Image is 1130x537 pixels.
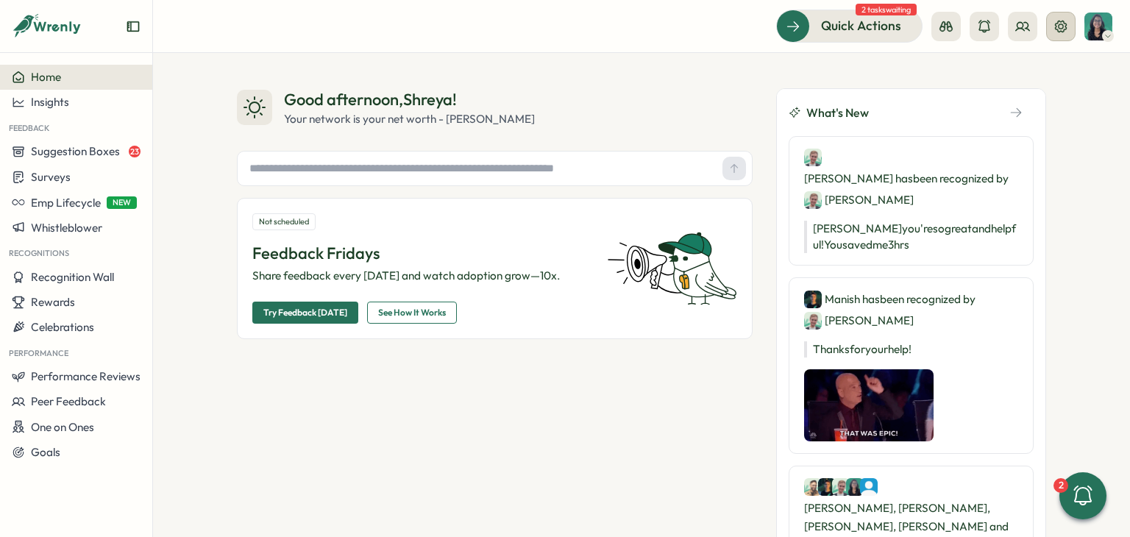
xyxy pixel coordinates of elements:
img: Ali Khan [804,478,822,496]
img: Matt Brooks [804,312,822,330]
img: Matt Brooks [804,191,822,209]
img: Shreya [1084,13,1112,40]
span: See How It Works [378,302,446,323]
div: Your network is your net worth - [PERSON_NAME] [284,111,535,127]
div: Not scheduled [252,213,316,230]
span: Try Feedback [DATE] [263,302,347,323]
img: Manish Panwar [818,478,836,496]
span: Rewards [31,295,75,309]
span: What's New [806,104,869,122]
img: Shreya [846,478,864,496]
span: 2 tasks waiting [856,4,917,15]
span: Quick Actions [821,16,901,35]
span: Performance Reviews [31,369,141,383]
span: Home [31,70,61,84]
p: [PERSON_NAME] you're so great and helpful! You saved me 3 hrs [804,221,1018,253]
span: Peer Feedback [31,394,106,408]
span: Whistleblower [31,221,102,235]
span: Surveys [31,170,71,184]
span: NEW [107,196,137,209]
span: Goals [31,445,60,459]
p: Feedback Fridays [252,242,589,265]
button: Try Feedback [DATE] [252,302,358,324]
span: Recognition Wall [31,270,114,284]
img: Manish Panwar [804,291,822,308]
p: Thanks for your help! [804,341,1018,358]
img: Wrenly AI [860,478,878,496]
button: Quick Actions [776,10,923,42]
img: Matt Brooks [804,149,822,166]
button: See How It Works [367,302,457,324]
span: One on Ones [31,420,94,434]
span: Celebrations [31,320,94,334]
div: 2 [1053,478,1068,493]
img: Recognition Image [804,369,934,441]
img: Matt Brooks [832,478,850,496]
p: Share feedback every [DATE] and watch adoption grow—10x. [252,268,589,284]
div: Manish has been recognized by [804,290,1018,330]
div: [PERSON_NAME] [804,311,914,330]
span: Insights [31,95,69,109]
button: 2 [1059,472,1106,519]
div: [PERSON_NAME] [804,191,914,209]
span: 23 [129,146,141,157]
span: Emp Lifecycle [31,196,101,210]
div: [PERSON_NAME] has been recognized by [804,149,1018,209]
div: Good afternoon , Shreya ! [284,88,535,111]
span: Suggestion Boxes [31,144,120,158]
button: Expand sidebar [126,19,141,34]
